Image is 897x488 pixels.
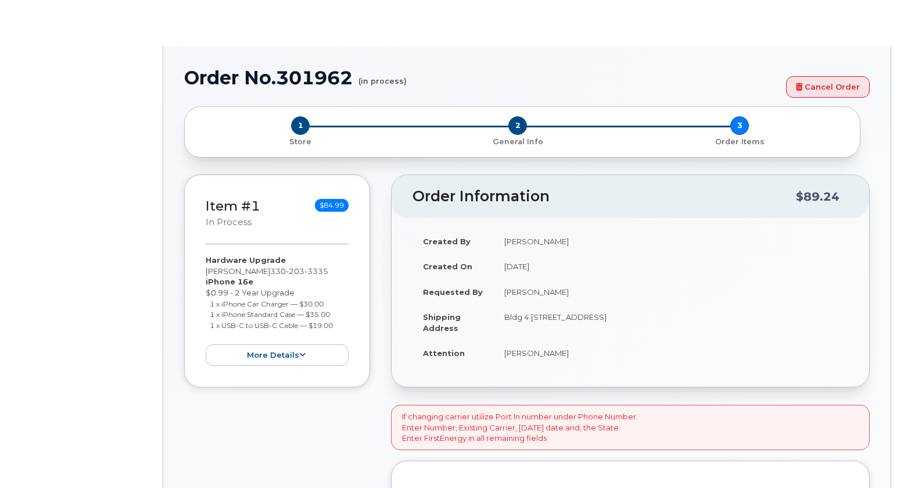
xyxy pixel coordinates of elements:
[494,254,848,279] td: [DATE]
[423,348,465,358] strong: Attention
[194,135,407,147] a: 1 Store
[494,340,848,366] td: [PERSON_NAME]
[411,137,624,147] p: General Info
[423,312,461,333] strong: Shipping Address
[494,279,848,305] td: [PERSON_NAME]
[206,217,252,227] small: in process
[358,67,407,86] small: (in process)
[407,135,629,147] a: 2 General Info
[494,229,848,254] td: [PERSON_NAME]
[210,300,324,308] small: 1 x iPhone Car Charger — $30.00
[206,198,260,214] a: Item #1
[402,411,638,444] p: If changing carrier utilize Port In number under Phone Number. Enter Number, Existing Carrier, [D...
[210,321,333,330] small: 1 x USB-C to USB-C Cable — $19.00
[199,137,402,147] p: Store
[210,310,330,319] small: 1 x iPhone Standard Case — $35.00
[184,67,780,88] h1: Order No.301962
[423,262,472,271] strong: Created On
[423,237,471,246] strong: Created By
[291,116,310,135] span: 1
[206,255,349,366] div: [PERSON_NAME] $0.99 - 2 Year Upgrade
[508,116,527,135] span: 2
[286,266,304,276] span: 203
[796,186,839,208] div: $89.24
[786,76,870,98] a: Cancel Order
[304,266,328,276] span: 3335
[494,304,848,340] td: Bldg 4 [STREET_ADDRESS]
[270,266,328,276] span: 330
[412,188,796,205] h2: Order Information
[206,277,253,286] strong: iPhone 16e
[206,255,286,265] strong: Hardware Upgrade
[206,344,349,366] button: more details
[315,199,349,212] span: $84.99
[423,287,483,297] strong: Requested By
